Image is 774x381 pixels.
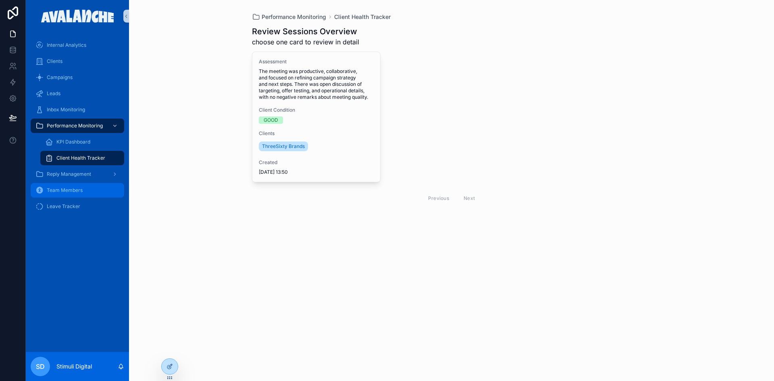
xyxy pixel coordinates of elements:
a: Internal Analytics [31,38,124,52]
span: choose one card to review in detail [252,37,359,47]
a: Team Members [31,183,124,198]
span: The meeting was productive, collaborative, and focused on refining campaign strategy and next ste... [259,68,374,100]
span: Clients [259,130,374,137]
span: Assessment [259,58,374,65]
a: Client Health Tracker [40,151,124,165]
span: Leads [47,90,60,97]
a: Clients [31,54,124,69]
span: Leave Tracker [47,203,80,210]
a: ThreeSixty Brands [259,142,308,151]
span: Clients [47,58,62,65]
span: Internal Analytics [47,42,86,48]
img: App logo [41,10,114,23]
span: Team Members [47,187,83,194]
span: Client Health Tracker [56,155,105,161]
a: Leads [31,86,124,101]
a: Client Health Tracker [334,13,391,21]
span: Campaigns [47,74,73,81]
span: Reply Management [47,171,91,177]
h1: Review Sessions Overview [252,26,359,37]
span: SD [36,362,45,371]
span: Performance Monitoring [262,13,326,21]
a: Reply Management [31,167,124,181]
div: scrollable content [26,32,129,224]
span: Inbox Monitoring [47,106,85,113]
a: Performance Monitoring [252,13,326,21]
span: Client Condition [259,107,374,113]
div: GOOD [264,117,278,124]
span: ThreeSixty Brands [262,143,305,150]
a: Campaigns [31,70,124,85]
a: Leave Tracker [31,199,124,214]
a: Inbox Monitoring [31,102,124,117]
a: KPI Dashboard [40,135,124,149]
span: Created [259,159,374,166]
span: [DATE] 13:50 [259,169,374,175]
p: Stimuli Digital [56,362,92,371]
a: Performance Monitoring [31,119,124,133]
span: KPI Dashboard [56,139,90,145]
a: AssessmentThe meeting was productive, collaborative, and focused on refining campaign strategy an... [252,52,381,182]
span: Performance Monitoring [47,123,103,129]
